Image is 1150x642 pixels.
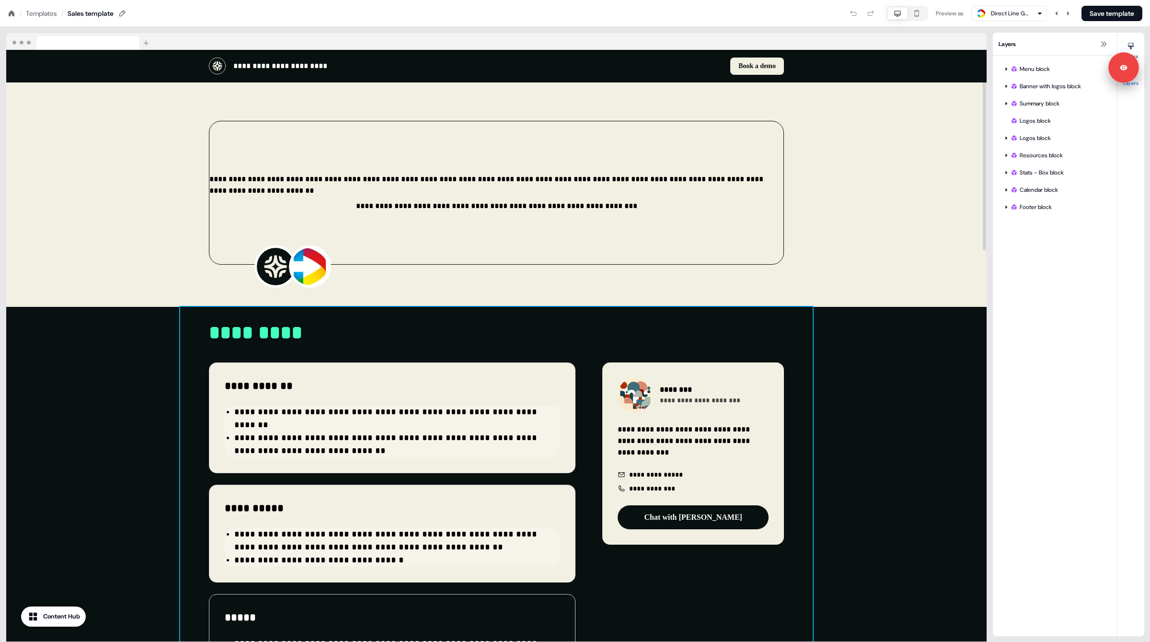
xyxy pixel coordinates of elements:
div: Stats - Box block [999,165,1111,180]
div: Layers [993,33,1117,56]
div: / [61,8,64,19]
div: Calendar block [999,182,1111,198]
div: Sales template [68,9,114,18]
img: Contact photo [618,378,652,412]
div: Stats - Box block [1010,168,1107,177]
div: Banner with logos block [999,79,1111,94]
div: Banner with logos block [1010,82,1107,91]
button: Direct Line Group [971,6,1047,21]
div: Logos block [1010,116,1107,126]
div: Resources block [999,148,1111,163]
div: Preview as [936,9,964,18]
div: / [19,8,22,19]
div: Summary block [999,96,1111,111]
div: Footer block [999,199,1111,215]
div: Menu block [999,61,1111,77]
button: Book a demo [730,58,784,75]
div: Resources block [1010,151,1107,160]
div: Book a demo [500,58,784,75]
div: Footer block [1010,202,1107,212]
img: Browser topbar [6,33,153,50]
div: Menu block [1010,64,1107,74]
div: Logos block [999,113,1111,128]
div: Logos block [999,130,1111,146]
button: Content Hub [21,607,86,627]
button: Styles [1117,38,1144,59]
img: Icon [618,471,625,479]
a: Templates [26,9,57,18]
div: Logos block [1010,133,1107,143]
div: Calendar block [1010,185,1107,195]
button: Chat with [PERSON_NAME] [618,505,769,529]
div: Direct Line Group [991,9,1029,18]
div: Content Hub [43,612,80,621]
div: Summary block [1010,99,1107,108]
button: Save template [1081,6,1142,21]
img: Icon [618,485,625,492]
